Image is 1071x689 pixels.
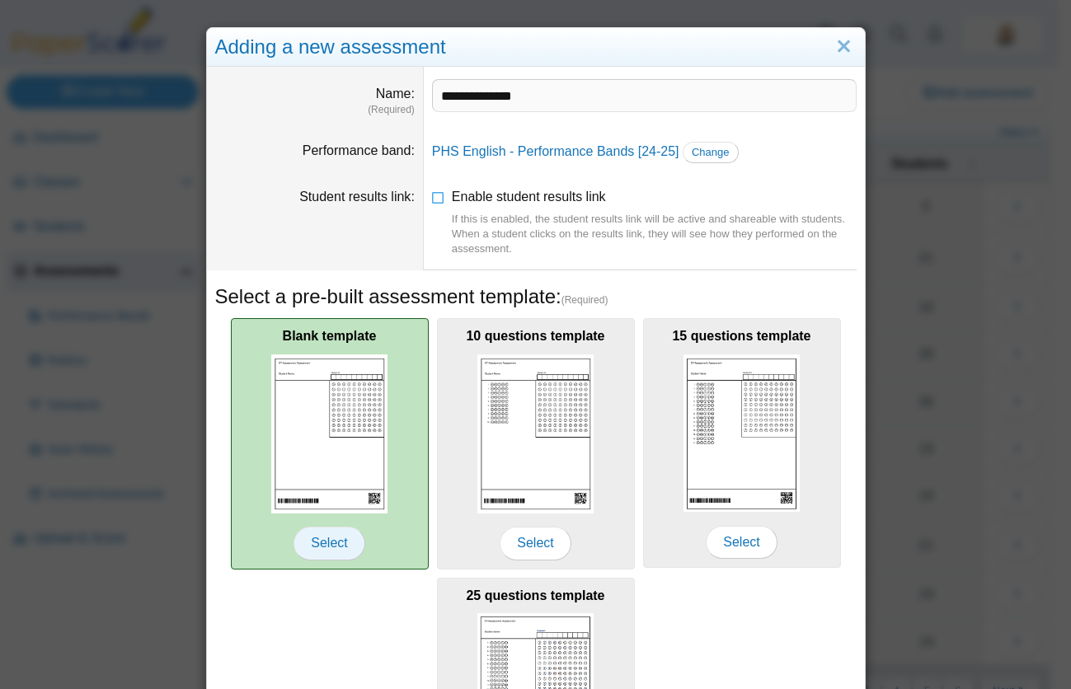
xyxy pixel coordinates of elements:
img: scan_sheet_15_questions.png [683,354,801,513]
b: 25 questions template [466,588,604,602]
span: Select [294,527,364,560]
h5: Select a pre-built assessment template: [215,283,857,311]
dfn: (Required) [215,103,415,117]
label: Student results link [299,190,415,204]
b: Blank template [283,329,377,343]
b: 15 questions template [672,329,810,343]
b: 10 questions template [466,329,604,343]
img: scan_sheet_10_questions.png [477,354,594,513]
span: Select [706,526,777,559]
span: (Required) [561,293,608,307]
label: Performance band [303,143,415,157]
label: Name [376,87,415,101]
span: Enable student results link [452,190,857,256]
a: Change [683,142,739,163]
div: If this is enabled, the student results link will be active and shareable with students. When a s... [452,212,857,257]
div: Adding a new assessment [207,28,865,67]
span: Change [692,146,730,158]
a: PHS English - Performance Bands [24-25] [432,144,679,158]
a: Close [831,33,857,61]
span: Select [500,527,571,560]
img: scan_sheet_blank.png [271,354,388,513]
